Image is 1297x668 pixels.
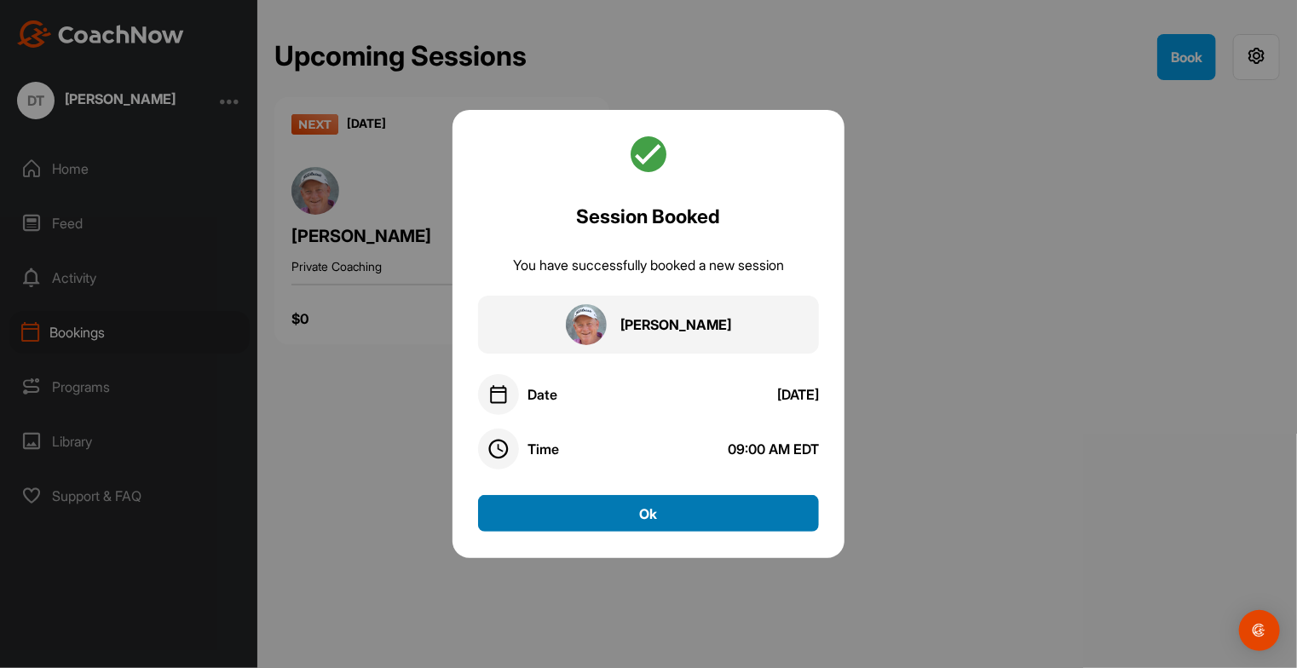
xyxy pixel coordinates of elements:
[728,441,819,458] div: 09:00 AM EDT
[527,386,557,403] div: Date
[620,315,731,335] div: [PERSON_NAME]
[777,386,819,403] div: [DATE]
[566,304,607,345] img: square_3c6cd4ce277a77e42d77577106a8294e.jpg
[478,495,819,532] button: Ok
[1239,610,1280,651] div: Open Intercom Messenger
[513,256,784,275] div: You have successfully booked a new session
[527,441,559,458] div: Time
[577,202,721,231] h2: Session Booked
[488,439,509,459] img: time
[488,384,509,405] img: date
